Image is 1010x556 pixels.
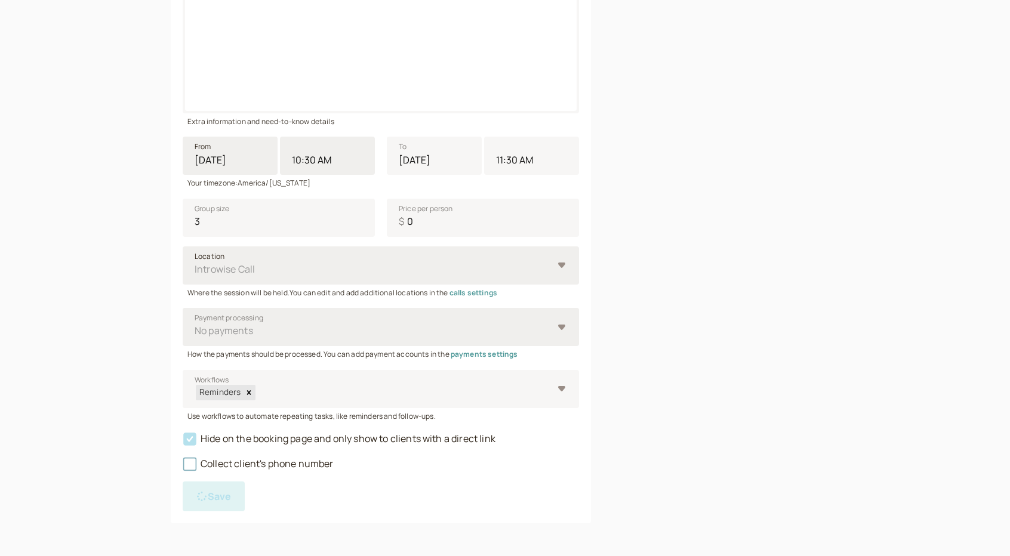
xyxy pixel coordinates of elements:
[290,288,497,298] span: You can edit and add additional locations in the
[451,349,518,359] a: payments settings
[195,251,224,262] span: Location
[387,199,579,237] input: Price per person$
[183,346,579,360] div: How the payments should be processed. You can add payment accounts in the
[195,203,230,215] span: Group size
[183,285,579,298] div: Where the session will be held.
[280,137,375,175] input: Selected time: 10:30 AM
[399,203,453,215] span: Price per person
[399,141,407,153] span: To
[183,137,278,175] input: From
[387,137,482,175] input: To
[183,457,334,470] span: Collect client's phone number
[183,113,579,127] div: Extra information and need-to-know details
[208,490,232,503] span: Save
[449,288,497,298] a: calls settings
[187,411,436,421] span: Use workflows to automate repeating tasks, like reminders and follow-ups.
[484,137,579,175] input: 12:00 AM
[399,214,404,230] span: $
[195,312,263,324] span: Payment processing
[183,175,579,189] div: Your timezone: America/[US_STATE]
[183,432,495,445] span: Hide on the booking page and only show to clients with a direct link
[183,481,245,511] button: Save
[195,374,229,386] span: Workflows
[183,199,375,237] input: Group size
[950,499,1010,556] iframe: Chat Widget
[195,141,211,153] span: From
